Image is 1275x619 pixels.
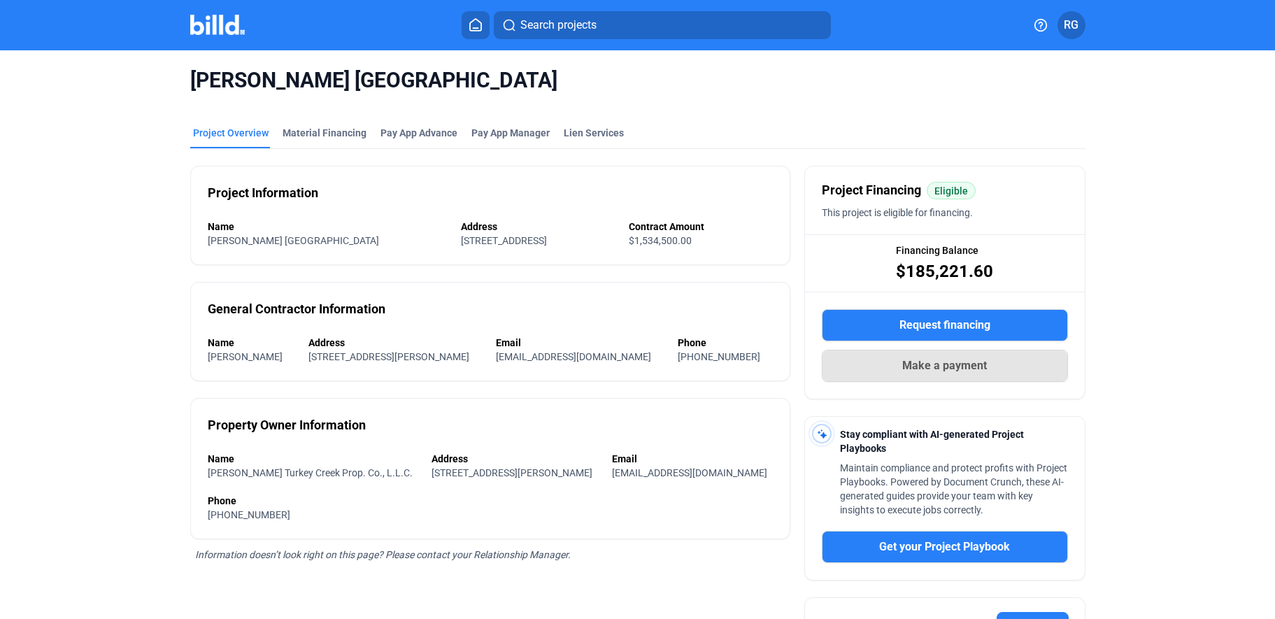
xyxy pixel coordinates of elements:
[612,467,767,478] span: [EMAIL_ADDRESS][DOMAIN_NAME]
[629,235,692,246] span: $1,534,500.00
[496,336,664,350] div: Email
[520,17,597,34] span: Search projects
[208,336,295,350] div: Name
[208,220,447,234] div: Name
[896,260,993,283] span: $185,221.60
[678,336,773,350] div: Phone
[461,235,547,246] span: [STREET_ADDRESS]
[208,299,385,319] div: General Contractor Information
[208,235,379,246] span: [PERSON_NAME] [GEOGRAPHIC_DATA]
[461,220,615,234] div: Address
[822,180,921,200] span: Project Financing
[195,549,571,560] span: Information doesn’t look right on this page? Please contact your Relationship Manager.
[879,539,1010,555] span: Get your Project Playbook
[840,429,1024,454] span: Stay compliant with AI-generated Project Playbooks
[496,351,651,362] span: [EMAIL_ADDRESS][DOMAIN_NAME]
[564,126,624,140] div: Lien Services
[896,243,978,257] span: Financing Balance
[208,351,283,362] span: [PERSON_NAME]
[432,452,598,466] div: Address
[308,351,469,362] span: [STREET_ADDRESS][PERSON_NAME]
[899,317,990,334] span: Request financing
[283,126,366,140] div: Material Financing
[432,467,592,478] span: [STREET_ADDRESS][PERSON_NAME]
[380,126,457,140] div: Pay App Advance
[208,509,290,520] span: [PHONE_NUMBER]
[840,462,1067,515] span: Maintain compliance and protect profits with Project Playbooks. Powered by Document Crunch, these...
[1064,17,1078,34] span: RG
[208,494,773,508] div: Phone
[193,126,269,140] div: Project Overview
[308,336,482,350] div: Address
[612,452,773,466] div: Email
[208,183,318,203] div: Project Information
[902,357,987,374] span: Make a payment
[629,220,772,234] div: Contract Amount
[190,67,1085,94] span: [PERSON_NAME] [GEOGRAPHIC_DATA]
[208,467,413,478] span: [PERSON_NAME] Turkey Creek Prop. Co., L.L.C.
[190,15,245,35] img: Billd Company Logo
[208,415,366,435] div: Property Owner Information
[208,452,418,466] div: Name
[927,182,976,199] mat-chip: Eligible
[471,126,550,140] span: Pay App Manager
[678,351,760,362] span: [PHONE_NUMBER]
[822,207,973,218] span: This project is eligible for financing.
